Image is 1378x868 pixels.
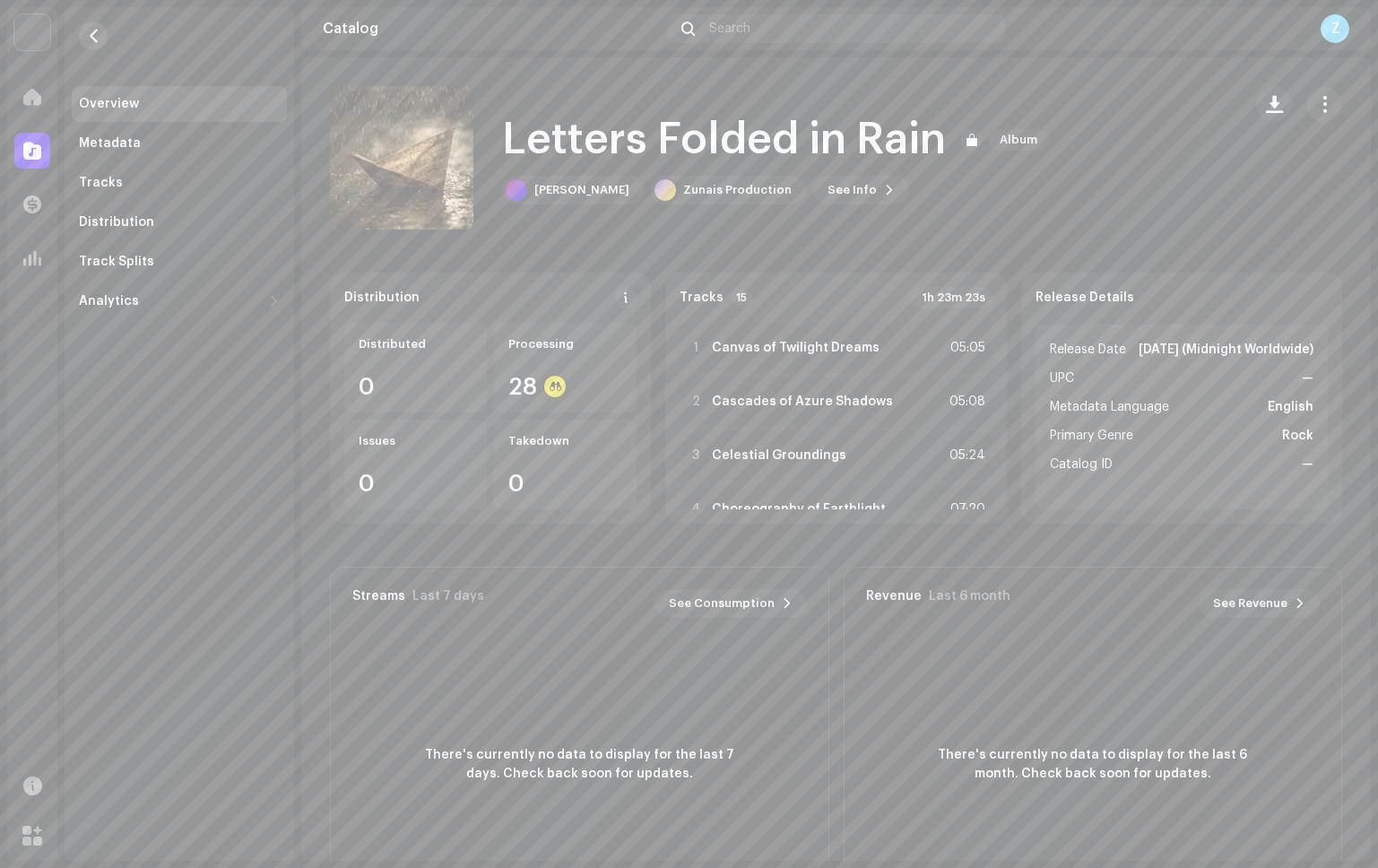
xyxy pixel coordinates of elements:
strong: — [1302,368,1313,389]
div: Track Splits [79,255,154,269]
span: There's currently no data to display for the last 6 month. Check back soon for updates. [932,746,1254,784]
div: Takedown [508,434,622,448]
re-m-nav-item: Track Splits [72,244,287,280]
strong: Rock [1282,425,1313,447]
re-m-nav-item: Overview [72,86,287,122]
div: Revenue [866,589,922,603]
re-m-nav-item: Metadata [72,126,287,161]
div: 1h 23m 23s [911,287,992,308]
div: Distributed [359,337,472,352]
strong: Canvas of Twilight Dreams [712,341,880,355]
span: See Consumption [669,586,775,621]
div: Metadata [79,136,141,151]
strong: — [1302,454,1313,475]
re-m-nav-dropdown: Analytics [72,283,287,319]
span: Primary Genre [1050,425,1133,447]
div: Processing [508,337,622,352]
div: Analytics [79,294,139,308]
re-m-nav-item: Distribution [72,204,287,240]
div: [PERSON_NAME] [534,183,629,197]
div: Z [1321,14,1349,43]
strong: Choreography of Earthlight [712,502,886,516]
div: 07:20 [946,499,985,520]
span: Catalog ID [1050,454,1113,475]
strong: Tracks [680,291,724,305]
strong: Celestial Groundings [712,448,846,463]
img: c1aec8e0-cc53-42f4-96df-0a0a8a61c953 [14,14,50,50]
strong: [DATE] (Midnight Worldwide) [1139,339,1313,360]
div: Overview [79,97,139,111]
div: Distribution [344,291,420,305]
button: See Info [813,176,909,204]
div: Last 6 month [929,589,1010,603]
button: See Revenue [1199,589,1320,618]
strong: Cascades of Azure Shadows [712,395,893,409]
div: 05:05 [946,337,985,359]
div: Streams [352,589,405,603]
p-badge: 15 [731,290,752,306]
span: Release Date [1050,339,1126,360]
div: 05:08 [946,391,985,412]
strong: English [1268,396,1313,418]
span: Search [709,22,750,36]
span: Metadata Language [1050,396,1169,418]
strong: Release Details [1036,291,1134,305]
div: Issues [359,434,472,448]
span: UPC [1050,368,1074,389]
div: Distribution [79,215,154,230]
span: There's currently no data to display for the last 7 days. Check back soon for updates. [418,746,741,784]
re-m-nav-item: Tracks [72,165,287,201]
h1: Letters Folded in Rain [502,111,946,169]
button: See Consumption [654,589,807,618]
div: Last 7 days [412,589,484,603]
span: See Revenue [1213,586,1287,621]
div: Tracks [79,176,123,190]
div: Catalog [323,22,660,36]
div: Zunais Production [683,183,792,197]
span: Album [989,129,1048,151]
div: 05:24 [946,445,985,466]
span: See Info [828,172,877,208]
